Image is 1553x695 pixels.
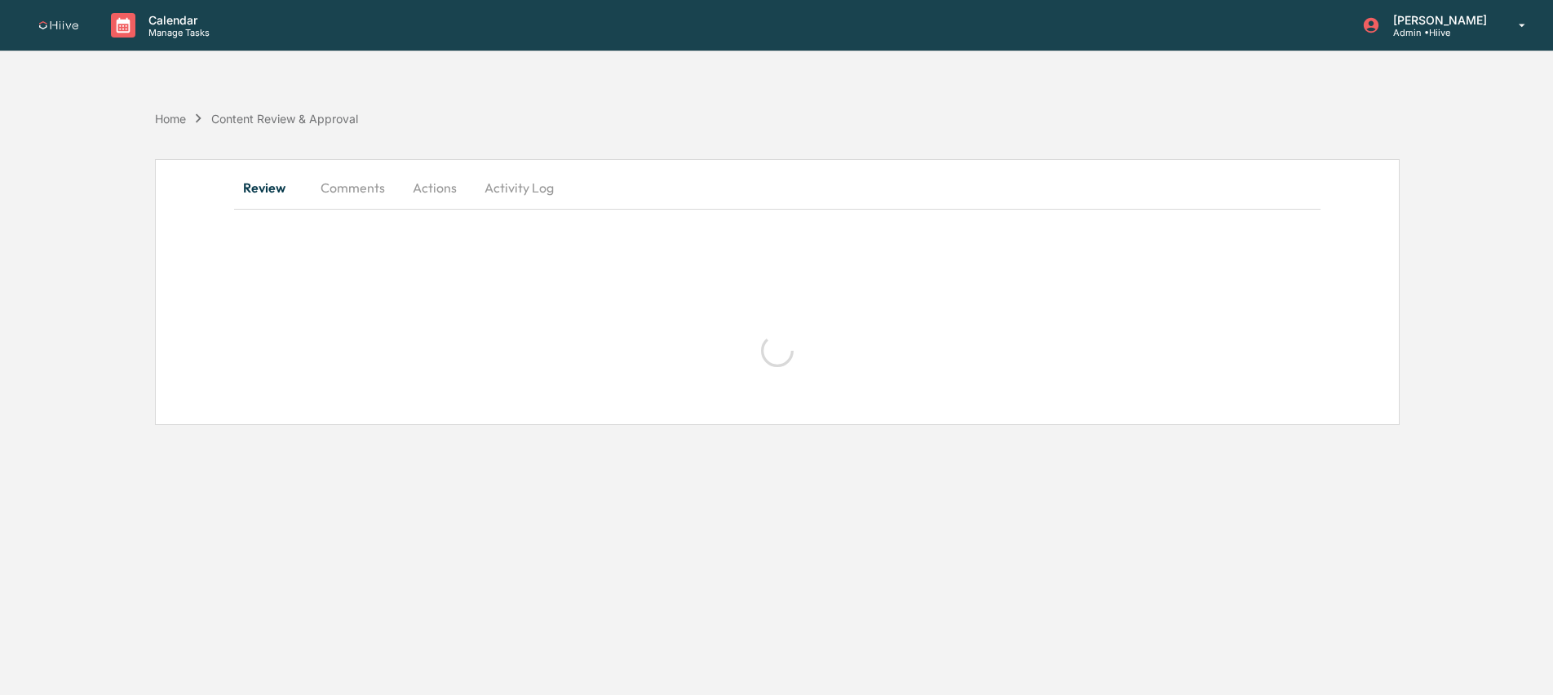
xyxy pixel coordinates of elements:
[1380,13,1495,27] p: [PERSON_NAME]
[135,27,218,38] p: Manage Tasks
[471,168,567,207] button: Activity Log
[211,112,358,126] div: Content Review & Approval
[1380,27,1495,38] p: Admin • Hiive
[155,112,186,126] div: Home
[135,13,218,27] p: Calendar
[308,168,398,207] button: Comments
[234,168,308,207] button: Review
[398,168,471,207] button: Actions
[39,21,78,30] img: logo
[234,168,1321,207] div: secondary tabs example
